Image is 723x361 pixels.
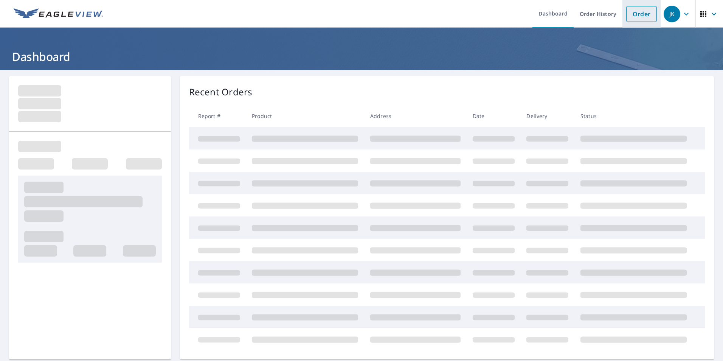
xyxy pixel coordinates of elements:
[574,105,693,127] th: Status
[14,8,103,20] img: EV Logo
[467,105,521,127] th: Date
[626,6,657,22] a: Order
[246,105,364,127] th: Product
[364,105,467,127] th: Address
[189,85,253,99] p: Recent Orders
[520,105,574,127] th: Delivery
[664,6,680,22] div: JK
[189,105,246,127] th: Report #
[9,49,714,64] h1: Dashboard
